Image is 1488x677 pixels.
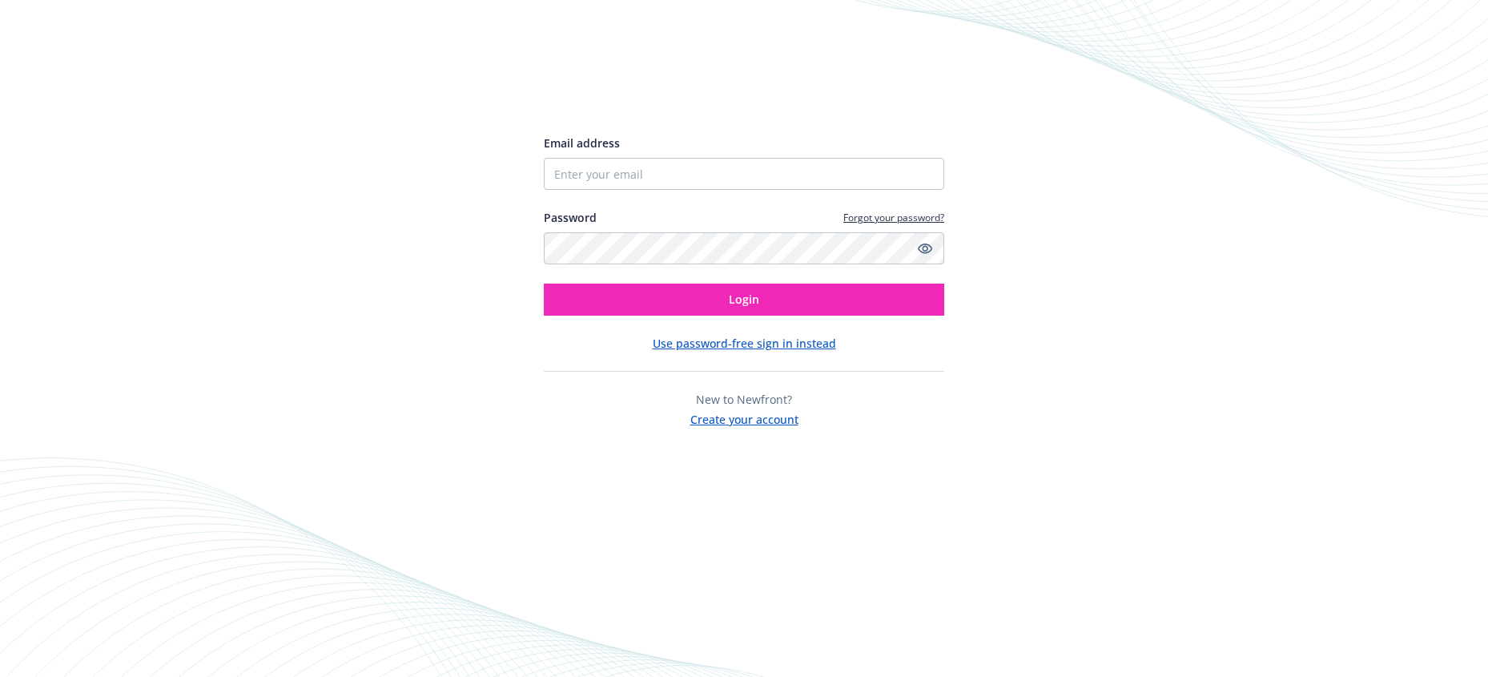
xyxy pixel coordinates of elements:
[544,77,695,105] img: Newfront logo
[544,284,944,316] button: Login
[544,135,620,151] span: Email address
[690,408,798,428] button: Create your account
[729,292,759,307] span: Login
[843,211,944,224] a: Forgot your password?
[544,158,944,190] input: Enter your email
[544,232,944,264] input: Enter your password
[915,239,935,258] a: Show password
[696,392,792,407] span: New to Newfront?
[544,209,597,226] label: Password
[653,335,836,352] button: Use password-free sign in instead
